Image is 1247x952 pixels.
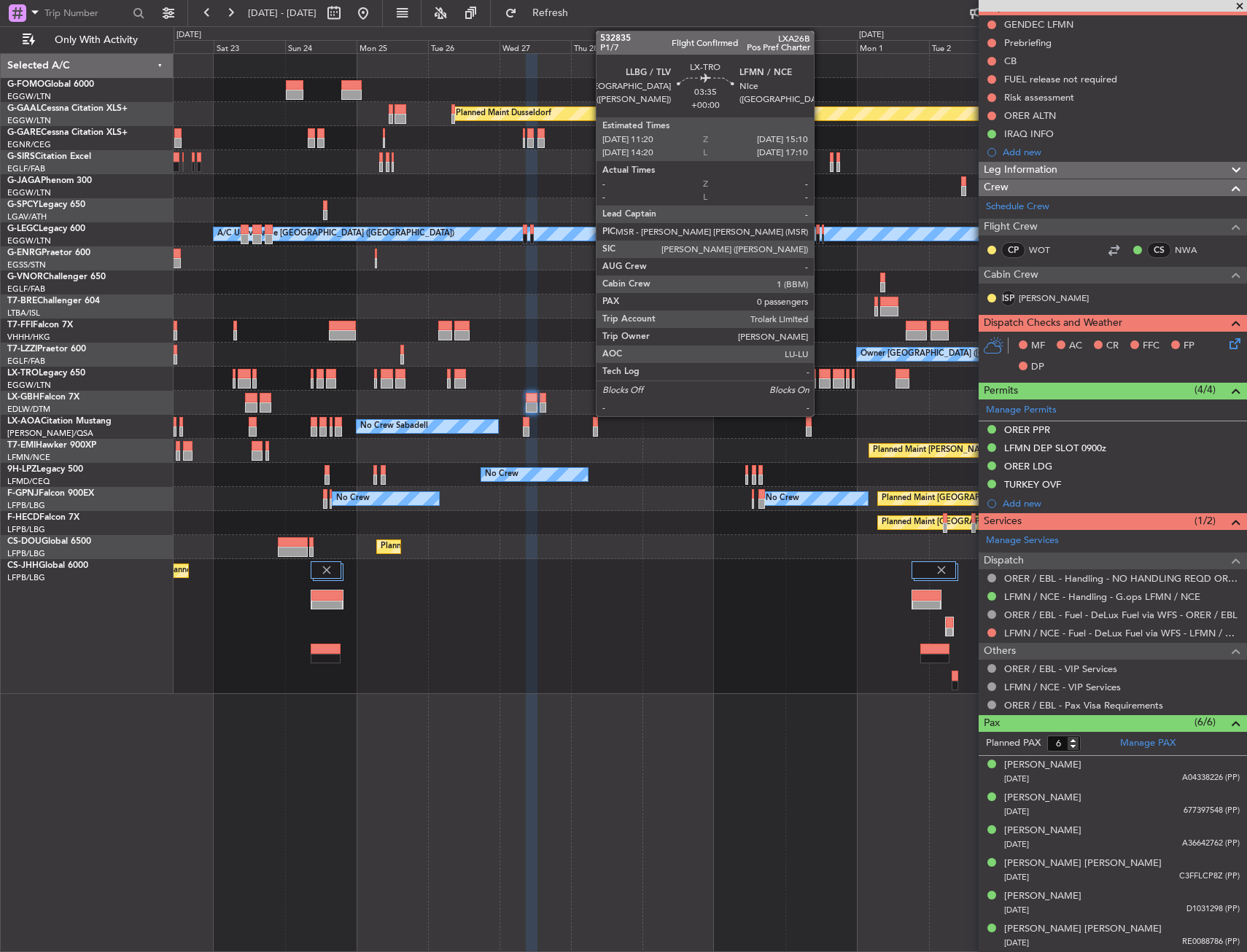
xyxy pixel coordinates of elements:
[7,200,85,209] a: G-SPCYLegacy 650
[1004,460,1052,472] div: ORER LDG
[1182,772,1240,784] span: A04338226 (PP)
[285,40,357,53] div: Sun 24
[1019,292,1089,305] a: [PERSON_NAME]
[7,369,39,378] span: LX-TRO
[1004,839,1029,850] span: [DATE]
[714,40,785,53] div: Sat 30
[1031,360,1044,375] span: DP
[7,297,37,305] span: T7-BRE
[1186,903,1240,916] span: D1031298 (PP)
[7,80,44,89] span: G-FOMO
[1001,290,1015,306] div: ISP
[785,40,857,53] div: Sun 31
[7,561,88,570] a: CS-JHHGlobal 6000
[7,465,83,474] a: 9H-LPZLegacy 500
[217,223,454,245] div: A/C Unavailable [GEOGRAPHIC_DATA] ([GEOGRAPHIC_DATA])
[1147,242,1171,258] div: CS
[7,176,92,185] a: G-JAGAPhenom 300
[7,152,91,161] a: G-SIRSCitation Excel
[1004,824,1081,838] div: [PERSON_NAME]
[1004,681,1121,693] a: LFMN / NCE - VIP Services
[1004,627,1240,639] a: LFMN / NCE - Fuel - DeLux Fuel via WFS - LFMN / NCE
[16,28,158,52] button: Only With Activity
[1194,714,1216,730] span: (6/6)
[984,162,1057,179] span: Leg Information
[1175,243,1208,257] a: NWA
[984,267,1038,284] span: Cabin Crew
[1004,109,1056,122] div: ORER ALTN
[986,534,1059,548] a: Manage Services
[1004,791,1081,805] div: [PERSON_NAME]
[7,345,86,354] a: T7-LZZIPraetor 600
[1003,146,1240,158] div: Add new
[1184,339,1194,354] span: FP
[984,315,1122,332] span: Dispatch Checks and Weather
[7,345,37,354] span: T7-LZZI
[984,219,1038,235] span: Flight Crew
[357,40,428,53] div: Mon 25
[500,40,571,53] div: Wed 27
[7,332,50,343] a: VHHH/HKG
[7,235,51,246] a: EGGW/LTN
[7,211,47,222] a: LGAV/ATH
[1004,442,1106,454] div: LFMN DEP SLOT 0900z
[984,179,1009,196] span: Crew
[1004,758,1081,773] div: [PERSON_NAME]
[984,643,1016,660] span: Others
[7,152,35,161] span: G-SIRS
[1069,339,1082,354] span: AC
[7,225,39,233] span: G-LEGC
[1004,872,1029,883] span: [DATE]
[1004,773,1029,784] span: [DATE]
[7,128,128,137] a: G-GARECessna Citation XLS+
[7,489,94,498] a: F-GPNJFalcon 900EX
[882,488,1111,510] div: Planned Maint [GEOGRAPHIC_DATA] ([GEOGRAPHIC_DATA])
[7,428,93,439] a: [PERSON_NAME]/QSA
[935,563,948,577] img: gray-close.svg
[1004,36,1052,49] div: Prebriefing
[7,187,51,198] a: EGGW/LTN
[1003,497,1240,510] div: Add new
[1143,339,1159,354] span: FFC
[7,225,85,233] a: G-LEGCLegacy 600
[7,548,45,559] a: LFPB/LBG
[984,383,1018,399] span: Permits
[7,273,106,281] a: G-VNORChallenger 650
[1106,339,1119,354] span: CR
[7,321,33,329] span: T7-FFI
[1004,478,1061,491] div: TURKEY OVF
[1004,73,1117,85] div: FUEL release not required
[7,115,51,126] a: EGGW/LTN
[7,297,100,305] a: T7-BREChallenger 604
[44,2,128,24] input: Trip Number
[986,403,1057,418] a: Manage Permits
[7,321,73,329] a: T7-FFIFalcon 7X
[520,8,581,18] span: Refresh
[859,29,884,42] div: [DATE]
[456,103,551,125] div: Planned Maint Dusseldorf
[1004,91,1074,104] div: Risk assessment
[642,40,714,53] div: Fri 29
[7,273,43,281] span: G-VNOR
[7,308,40,319] a: LTBA/ISL
[7,104,128,113] a: G-GAALCessna Citation XLS+
[1031,339,1045,354] span: MF
[1004,857,1162,871] div: [PERSON_NAME] [PERSON_NAME]
[248,7,316,20] span: [DATE] - [DATE]
[1184,805,1240,817] span: 677397548 (PP)
[1120,736,1176,751] a: Manage PAX
[1182,838,1240,850] span: A36642762 (PP)
[7,104,41,113] span: G-GAAL
[1004,663,1117,675] a: ORER / EBL - VIP Services
[882,512,1111,534] div: Planned Maint [GEOGRAPHIC_DATA] ([GEOGRAPHIC_DATA])
[7,284,45,294] a: EGLF/FAB
[428,40,500,53] div: Tue 26
[1029,243,1062,257] a: WOT
[7,200,39,209] span: G-SPCY
[1004,699,1163,711] a: ORER / EBL - Pax Visa Requirements
[7,489,39,498] span: F-GPNJ
[7,537,42,546] span: CS-DOU
[7,513,39,522] span: F-HECD
[7,500,45,511] a: LFPB/LBG
[7,176,41,185] span: G-JAGA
